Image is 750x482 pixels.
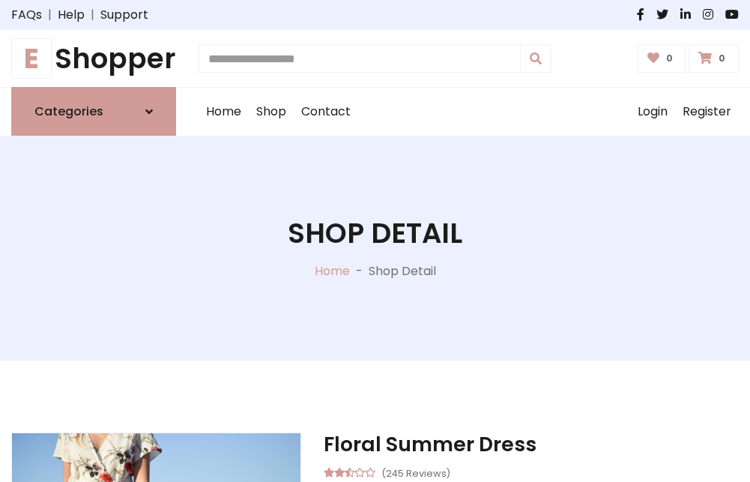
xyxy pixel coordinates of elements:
a: 0 [689,44,739,73]
a: Contact [294,88,358,136]
a: Shop [249,88,294,136]
small: (245 Reviews) [381,463,450,481]
span: | [85,6,100,24]
a: EShopper [11,42,176,75]
h3: Floral Summer Dress [324,433,739,457]
span: | [42,6,58,24]
a: FAQs [11,6,42,24]
span: 0 [715,52,729,65]
span: 0 [662,52,677,65]
a: Categories [11,87,176,136]
a: Register [675,88,739,136]
a: Home [199,88,249,136]
a: Home [315,262,350,280]
h6: Categories [34,104,103,118]
span: E [11,38,52,79]
p: Shop Detail [369,262,436,280]
h1: Shop Detail [288,217,462,250]
p: - [350,262,369,280]
h1: Shopper [11,42,176,75]
a: Help [58,6,85,24]
a: Login [630,88,675,136]
a: 0 [638,44,686,73]
a: Support [100,6,148,24]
